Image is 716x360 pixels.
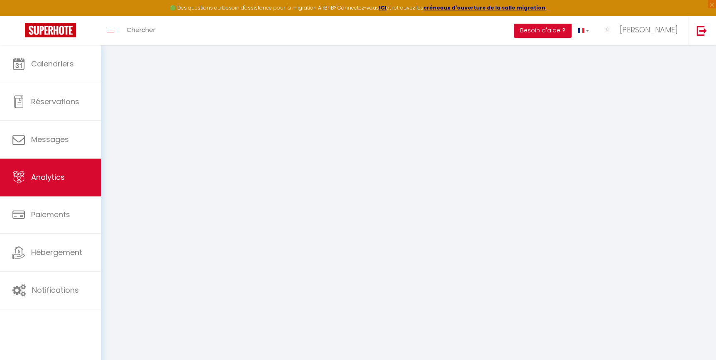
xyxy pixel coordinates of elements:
span: Calendriers [31,59,74,69]
span: Réservations [31,96,79,107]
a: créneaux d'ouverture de la salle migration [423,4,545,11]
img: ... [601,24,614,36]
span: Notifications [32,285,79,295]
span: [PERSON_NAME] [619,24,677,35]
iframe: Chat [681,323,710,354]
span: Paiements [31,209,70,220]
a: ... [PERSON_NAME] [595,16,688,45]
span: Hébergement [31,247,82,257]
a: ICI [379,4,386,11]
img: Super Booking [25,23,76,37]
img: logout [696,25,707,36]
button: Ouvrir le widget de chat LiveChat [7,3,32,28]
span: Chercher [127,25,155,34]
a: Chercher [120,16,161,45]
button: Besoin d'aide ? [514,24,572,38]
span: Messages [31,134,69,144]
span: Analytics [31,172,65,182]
